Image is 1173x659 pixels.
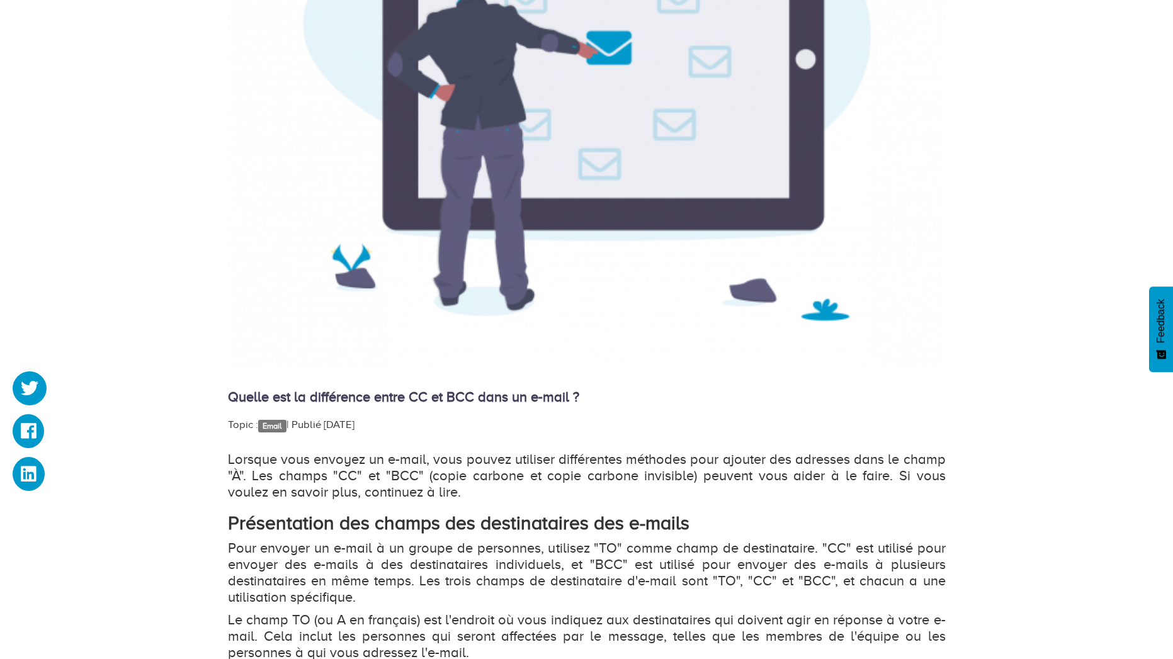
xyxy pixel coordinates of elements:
[258,420,286,432] a: Email
[228,451,946,500] p: Lorsque vous envoyez un e-mail, vous pouvez utiliser différentes méthodes pour ajouter des adress...
[228,540,946,605] p: Pour envoyer un e-mail à un groupe de personnes, utilisez "TO" comme champ de destinataire. "CC" ...
[1149,286,1173,372] button: Feedback - Afficher l’enquête
[292,419,354,431] span: Publié [DATE]
[1155,299,1167,343] span: Feedback
[228,419,289,431] span: Topic : |
[228,512,689,534] strong: Présentation des champs des destinataires des e-mails
[228,390,946,405] h4: Quelle est la différence entre CC et BCC dans un e-mail ?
